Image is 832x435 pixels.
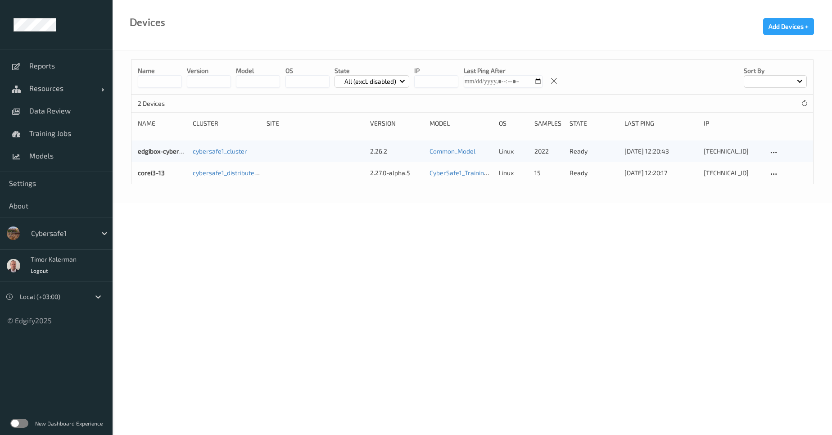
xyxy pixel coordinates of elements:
[534,168,564,177] div: 15
[499,147,528,156] p: linux
[430,119,493,128] div: Model
[744,66,807,75] p: Sort by
[267,119,363,128] div: Site
[138,66,182,75] p: Name
[130,18,165,27] div: Devices
[370,168,423,177] div: 2.27.0-alpha.5
[414,66,458,75] p: IP
[370,147,423,156] div: 2.26.2
[193,147,247,155] a: cybersafe1_cluster
[236,66,280,75] p: model
[464,66,543,75] p: Last Ping After
[341,77,399,86] p: All (excl. disabled)
[624,147,697,156] div: [DATE] 12:20:43
[534,147,564,156] div: 2022
[570,119,618,128] div: State
[624,168,697,177] div: [DATE] 12:20:17
[138,147,194,155] a: edgibox-cybersafe1
[138,169,165,177] a: corei3-13
[138,99,205,108] p: 2 Devices
[430,147,475,155] a: Common_Model
[570,147,618,156] p: ready
[193,119,261,128] div: Cluster
[499,119,528,128] div: OS
[534,119,564,128] div: Samples
[335,66,410,75] p: State
[430,169,555,177] a: CyberSafe1_Training [DATE] 10:32 Auto Save
[187,66,231,75] p: version
[370,119,423,128] div: version
[763,18,814,35] button: Add Devices +
[138,119,186,128] div: Name
[704,168,762,177] div: [TECHNICAL_ID]
[570,168,618,177] p: ready
[285,66,330,75] p: OS
[704,119,762,128] div: ip
[624,119,697,128] div: Last Ping
[499,168,528,177] p: linux
[193,169,281,177] a: cybersafe1_distributed_cluster
[704,147,762,156] div: [TECHNICAL_ID]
